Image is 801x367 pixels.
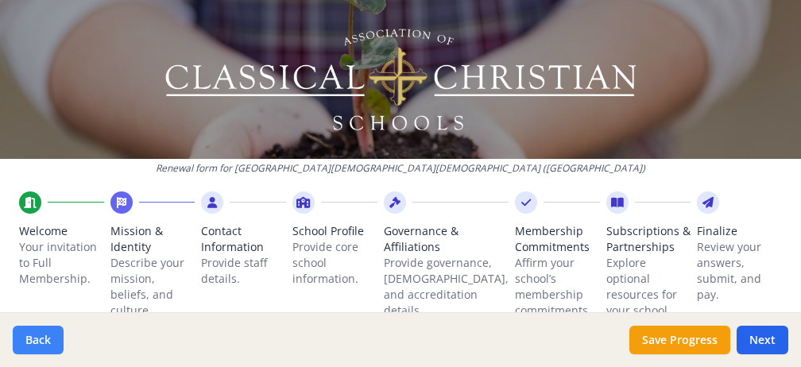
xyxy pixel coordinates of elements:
span: School Profile [292,223,377,239]
p: Describe your mission, beliefs, and culture. [110,255,195,319]
span: Governance & Affiliations [384,223,509,255]
span: Finalize [697,223,782,239]
p: Explore optional resources for your school. [606,255,691,319]
p: Affirm your school’s membership commitments. [515,255,600,319]
p: Provide staff details. [201,255,286,287]
span: Subscriptions & Partnerships [606,223,691,255]
button: Back [13,326,64,354]
button: Next [737,326,788,354]
span: Membership Commitments [515,223,600,255]
img: Logo [163,24,639,135]
p: Provide core school information. [292,239,377,287]
button: Save Progress [629,326,730,354]
p: Your invitation to Full Membership. [19,239,104,287]
span: Contact Information [201,223,286,255]
p: Review your answers, submit, and pay. [697,239,782,303]
span: Welcome [19,223,104,239]
span: Mission & Identity [110,223,195,255]
p: Provide governance, [DEMOGRAPHIC_DATA], and accreditation details. [384,255,509,319]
